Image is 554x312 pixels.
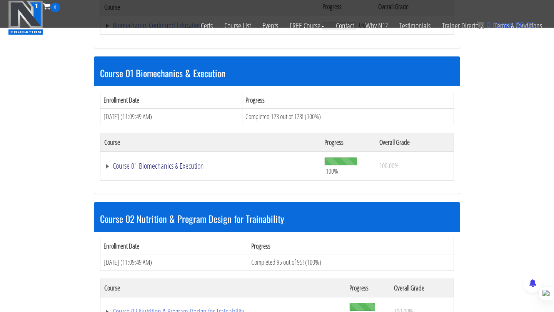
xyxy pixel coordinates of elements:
[100,92,242,109] th: Enrollment Date
[104,162,317,170] a: Course 01 Biomechanics & Execution
[195,12,219,39] a: Certs
[50,3,60,12] span: 0
[516,21,520,29] span: $
[375,133,454,151] th: Overall Grade
[486,21,491,29] span: 0
[493,21,513,29] span: items:
[248,254,454,271] td: Completed 95 out of 95! (100%)
[257,12,284,39] a: Events
[100,254,248,271] td: [DATE] (11:09:49 AM)
[477,21,484,29] img: icon11.png
[390,279,454,297] th: Overall Grade
[516,21,535,29] bdi: 0.00
[100,108,242,125] td: [DATE] (11:09:49 AM)
[242,108,454,125] td: Completed 123 out of 123! (100%)
[219,12,257,39] a: Course List
[100,214,454,224] h3: Course 02 Nutrition & Program Design for Trainability
[242,92,454,109] th: Progress
[326,167,338,175] span: 100%
[436,12,489,39] a: Trainer Directory
[330,12,360,39] a: Contact
[8,0,43,35] img: n1-education
[100,133,320,151] th: Course
[375,151,454,180] td: 100.00%
[320,133,375,151] th: Progress
[43,1,60,11] a: 0
[489,12,548,39] a: Terms & Conditions
[360,12,394,39] a: Why N1?
[345,279,390,297] th: Progress
[394,12,436,39] a: Testimonials
[477,21,535,29] a: 0 items: $0.00
[248,238,454,254] th: Progress
[100,238,248,254] th: Enrollment Date
[100,68,454,78] h3: Course 01 Biomechanics & Execution
[100,279,345,297] th: Course
[284,12,330,39] a: FREE Course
